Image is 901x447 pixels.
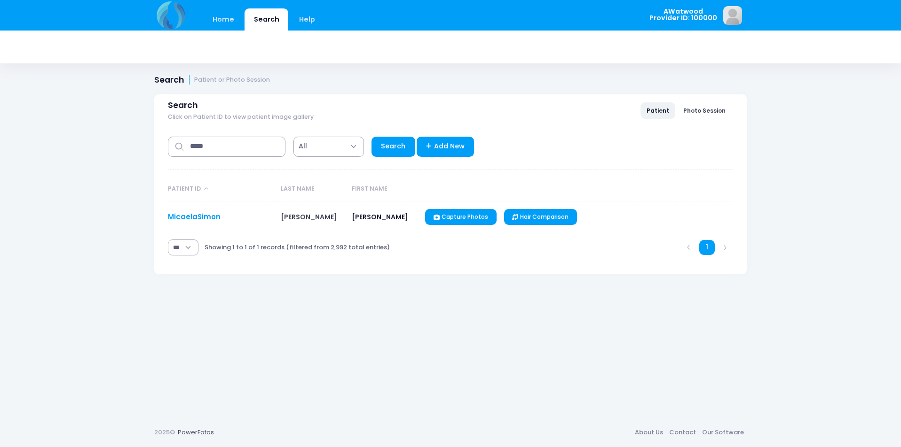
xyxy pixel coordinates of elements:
[154,428,175,437] span: 2025©
[168,212,221,222] a: MicaelaSimon
[154,75,270,85] h1: Search
[194,77,270,84] small: Patient or Photo Session
[649,8,717,22] span: AWatwood Provider ID: 100000
[178,428,214,437] a: PowerFotos
[276,177,347,201] th: Last Name: activate to sort column ascending
[425,209,496,225] a: Capture Photos
[640,102,675,118] a: Patient
[290,8,324,31] a: Help
[723,6,742,25] img: image
[203,8,243,31] a: Home
[281,212,337,222] span: [PERSON_NAME]
[168,177,276,201] th: Patient ID: activate to sort column descending
[293,137,364,157] span: All
[347,177,421,201] th: First Name: activate to sort column ascending
[371,137,415,157] a: Search
[168,100,198,110] span: Search
[245,8,288,31] a: Search
[205,237,390,258] div: Showing 1 to 1 of 1 records (filtered from 2,992 total entries)
[666,424,699,441] a: Contact
[352,212,408,222] span: [PERSON_NAME]
[632,424,666,441] a: About Us
[699,240,715,255] a: 1
[417,137,474,157] a: Add New
[504,209,577,225] a: Hair Comparison
[699,424,747,441] a: Our Software
[168,114,314,121] span: Click on Patient ID to view patient image gallery
[299,141,307,151] span: All
[677,102,732,118] a: Photo Session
